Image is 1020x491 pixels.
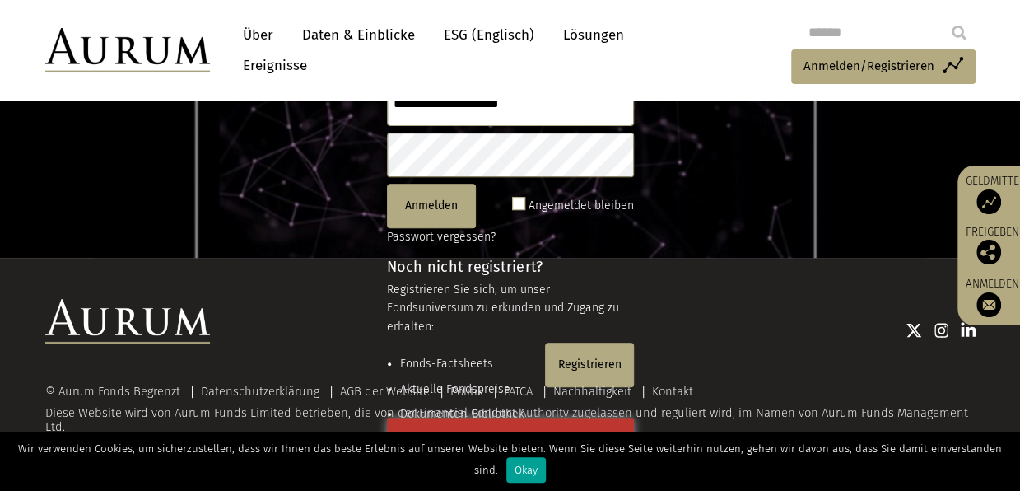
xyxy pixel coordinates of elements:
font: Anmelden [966,277,1019,291]
p: Registrieren Sie sich, um unser Fondsuniversum zu erkunden und Zugang zu erhalten: [387,281,634,336]
img: Linkedin-Symbol [961,322,976,339]
a: Anmelden [966,277,1019,317]
font: Angemeldet bleiben [529,199,634,213]
a: FATCA [504,384,533,399]
a: Nachhaltigkeit [553,384,631,399]
a: Über [235,20,282,50]
a: Daten & Einblicke [294,20,423,50]
a: AGB der Website [340,384,430,399]
h4: Noch nicht registriert? [387,260,634,274]
input: Submit [943,16,976,49]
button: Anmelden [387,184,476,228]
div: Okay [506,457,546,483]
font: Wir verwenden Cookies, um sicherzustellen, dass wir Ihnen das beste Erlebnis auf unserer Website ... [18,442,1002,476]
img: Diesen Beitrag teilen [976,240,1001,264]
img: Twitter-Symbol [906,322,922,339]
div: Fehler bei der Anmeldung [428,430,622,451]
a: Datenschutzerklärung [201,384,319,399]
span: Anmelden/Registrieren [803,56,934,76]
img: Zugang zu Geldern [976,189,1001,214]
font: Diese Website wird von Aurum Funds Limited betrieben, die von der Financial Conduct Authority zug... [45,405,968,450]
img: Melden Sie sich für unseren Newsletter an [976,292,1001,317]
div: © Aurum Fonds Begrenzt [45,386,189,398]
a: Ereignisse [235,50,307,81]
a: Politik [450,384,483,399]
a: Passwort vergessen? [387,230,496,244]
a: Lösungen [555,20,632,50]
a: ESG (Englisch) [435,20,543,50]
a: Anmelden/Registrieren [791,49,976,84]
img: Aurum-Logo [45,299,210,344]
a: Kontakt [652,384,693,399]
font: Freigeben [966,225,1019,239]
img: Aurum [45,28,210,72]
img: Instagram-Symbol [934,322,949,339]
